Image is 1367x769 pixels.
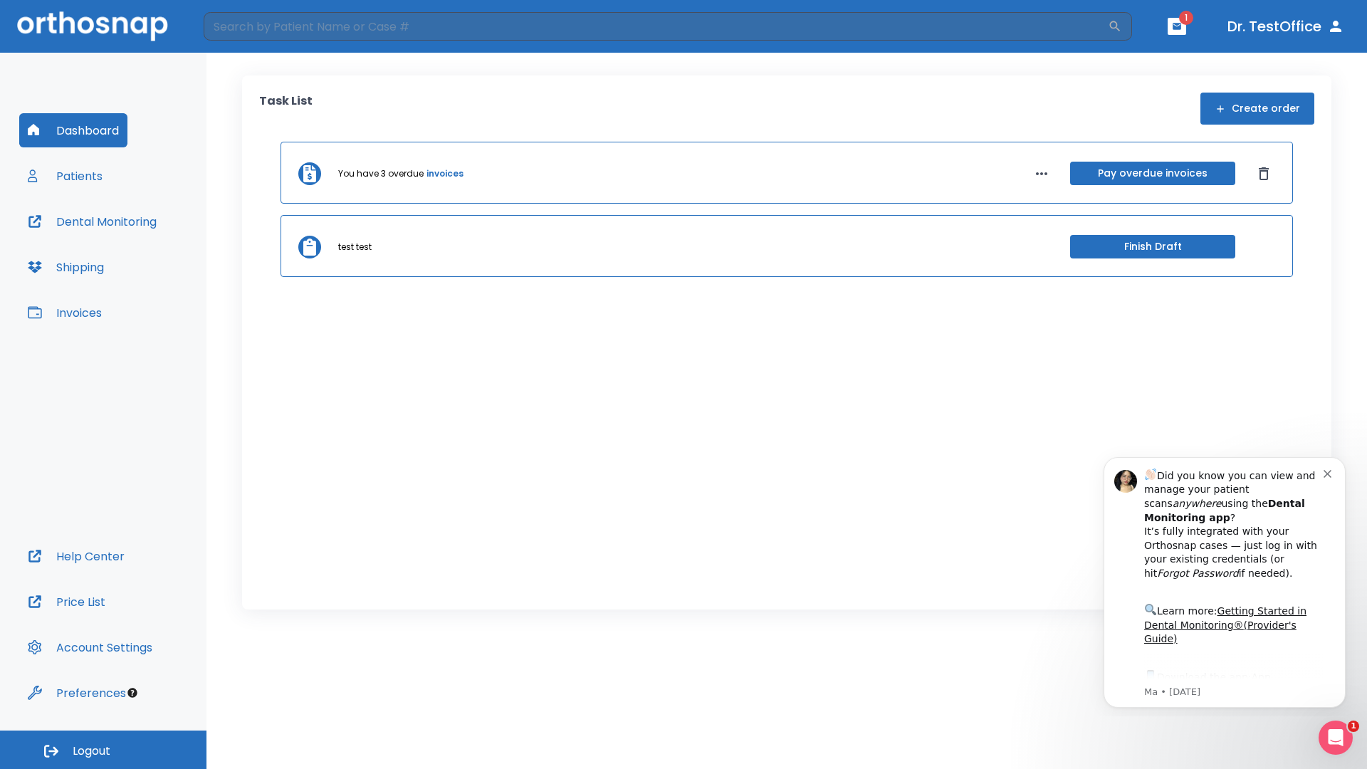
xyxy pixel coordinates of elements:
[338,241,372,253] p: test test
[19,676,135,710] button: Preferences
[1070,162,1235,185] button: Pay overdue invoices
[19,250,112,284] button: Shipping
[1222,14,1350,39] button: Dr. TestOffice
[426,167,463,180] a: invoices
[62,241,241,254] p: Message from Ma, sent 4w ago
[259,93,313,125] p: Task List
[73,743,110,759] span: Logout
[1082,444,1367,716] iframe: Intercom notifications message
[204,12,1108,41] input: Search by Patient Name or Case #
[1179,11,1193,25] span: 1
[126,686,139,699] div: Tooltip anchor
[1319,721,1353,755] iframe: Intercom live chat
[19,159,111,193] button: Patients
[1348,721,1359,732] span: 1
[19,539,133,573] button: Help Center
[338,167,424,180] p: You have 3 overdue
[19,113,127,147] button: Dashboard
[241,22,253,33] button: Dismiss notification
[1252,162,1275,185] button: Dismiss
[1200,93,1314,125] button: Create order
[62,224,241,296] div: Download the app: | ​ Let us know if you need help getting started!
[19,295,110,330] button: Invoices
[17,11,168,41] img: Orthosnap
[19,630,161,664] button: Account Settings
[62,227,189,253] a: App Store
[19,204,165,239] button: Dental Monitoring
[1070,235,1235,258] button: Finish Draft
[19,585,114,619] button: Price List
